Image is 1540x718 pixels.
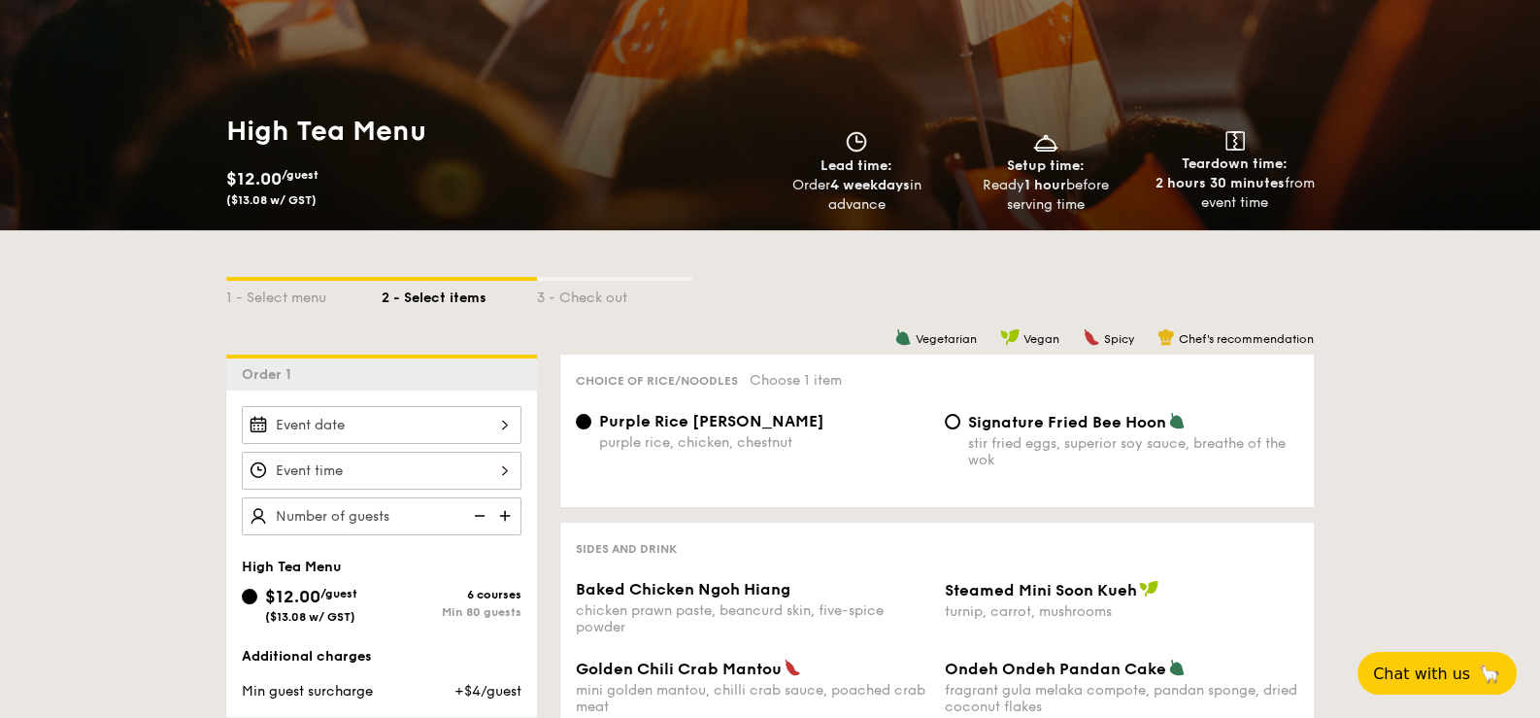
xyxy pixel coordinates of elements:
input: Signature Fried Bee Hoonstir fried eggs, superior soy sauce, breathe of the wok [945,414,960,429]
span: Chat with us [1373,665,1470,683]
button: Chat with us🦙 [1357,652,1517,695]
span: 🦙 [1478,663,1501,685]
div: chicken prawn paste, beancurd skin, five-spice powder [576,602,929,635]
span: Golden Chili Crab Mantou [576,660,782,678]
span: Baked Chicken Ngoh Hiang [576,580,790,598]
div: 1 - Select menu [226,281,382,308]
div: 3 - Check out [537,281,692,308]
img: icon-vegan.f8ff3823.svg [1000,328,1020,346]
input: $12.00/guest($13.08 w/ GST)6 coursesMin 80 guests [242,589,257,604]
div: fragrant gula melaka compote, pandan sponge, dried coconut flakes [945,682,1298,715]
span: +$4/guest [454,683,521,700]
img: icon-vegetarian.fe4039eb.svg [894,328,912,346]
span: Teardown time: [1182,155,1288,172]
img: icon-spicy.37a8142b.svg [784,659,801,676]
strong: 4 weekdays [830,177,910,193]
input: Number of guests [242,497,521,535]
div: Order in advance [770,176,944,215]
span: Lead time: [820,157,892,174]
span: ($13.08 w/ GST) [265,610,355,624]
div: 6 courses [382,588,521,601]
img: icon-teardown.65201eee.svg [1225,131,1245,151]
span: /guest [282,168,318,182]
input: Purple Rice [PERSON_NAME]purple rice, chicken, chestnut [576,414,591,429]
span: Ondeh Ondeh Pandan Cake [945,660,1166,678]
img: icon-spicy.37a8142b.svg [1083,328,1100,346]
span: Order 1 [242,366,299,383]
div: Additional charges [242,647,521,667]
span: $12.00 [226,168,282,189]
div: mini golden mantou, chilli crab sauce, poached crab meat [576,682,929,715]
span: Sides and Drink [576,542,677,556]
img: icon-add.58712e84.svg [492,497,521,534]
img: icon-clock.2db775ea.svg [842,131,871,153]
input: Event date [242,406,521,444]
div: Ready before serving time [959,176,1133,215]
div: purple rice, chicken, chestnut [599,434,929,451]
span: Choice of rice/noodles [576,374,738,388]
img: icon-vegan.f8ff3823.svg [1139,580,1158,598]
strong: 1 hour [1024,177,1066,193]
span: Choose 1 item [750,372,842,389]
span: Min guest surcharge [242,683,373,700]
img: icon-vegetarian.fe4039eb.svg [1168,412,1186,429]
div: turnip, carrot, mushrooms [945,603,1298,620]
span: High Tea Menu [242,559,342,575]
img: icon-dish.430c3a2e.svg [1031,131,1060,153]
span: Setup time: [1007,157,1085,174]
span: Chef's recommendation [1179,332,1314,346]
span: Vegan [1023,332,1059,346]
span: Purple Rice [PERSON_NAME] [599,412,824,430]
strong: 2 hours 30 minutes [1155,175,1285,191]
span: Spicy [1104,332,1134,346]
img: icon-chef-hat.a58ddaea.svg [1157,328,1175,346]
img: icon-vegetarian.fe4039eb.svg [1168,659,1186,676]
img: icon-reduce.1d2dbef1.svg [463,497,492,534]
span: Steamed Mini Soon Kueh [945,581,1137,599]
div: Min 80 guests [382,605,521,619]
h1: High Tea Menu [226,114,762,149]
span: $12.00 [265,586,320,607]
div: 2 - Select items [382,281,537,308]
span: ($13.08 w/ GST) [226,193,317,207]
div: stir fried eggs, superior soy sauce, breathe of the wok [968,435,1298,468]
span: Vegetarian [916,332,977,346]
input: Event time [242,452,521,490]
div: from event time [1148,174,1322,213]
span: Signature Fried Bee Hoon [968,413,1166,431]
span: /guest [320,587,357,600]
